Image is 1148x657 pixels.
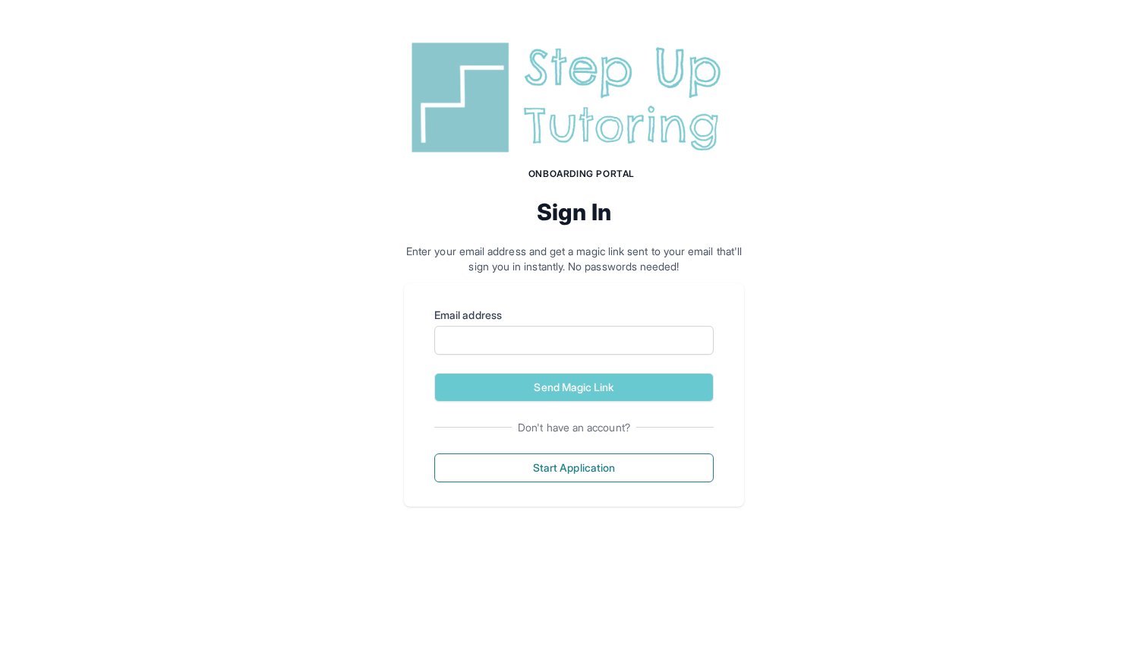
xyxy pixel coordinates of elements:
[434,373,714,402] button: Send Magic Link
[404,244,744,274] p: Enter your email address and get a magic link sent to your email that'll sign you in instantly. N...
[434,453,714,482] button: Start Application
[512,420,636,435] span: Don't have an account?
[404,198,744,226] h2: Sign In
[419,168,744,180] h1: Onboarding Portal
[434,308,714,323] label: Email address
[404,36,744,159] img: Step Up Tutoring horizontal logo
